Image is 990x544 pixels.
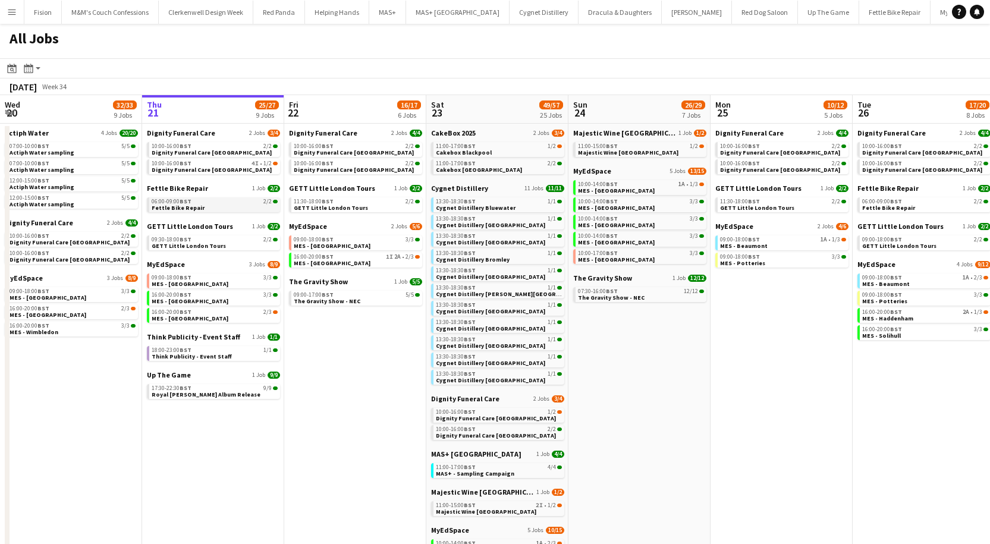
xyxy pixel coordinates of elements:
span: 2/2 [548,161,556,166]
a: 10:00-16:00BST2/2Dignity Funeral Care [GEOGRAPHIC_DATA] [720,142,846,156]
span: Dignity Funeral Care [715,128,784,137]
span: 1 Job [678,130,692,137]
div: GETT Little London Tours1 Job2/211:30-18:00BST2/2GETT Little London Tours [715,184,848,222]
span: Majestic Wine Christchurch [573,128,676,137]
span: 2 Jobs [960,130,976,137]
span: BST [464,215,476,222]
a: 06:00-09:00BST2/2Fettle Bike Repair [152,197,278,211]
span: 3/3 [690,250,698,256]
span: Actiph Water sampling [10,183,74,191]
span: 11:00-17:00 [436,161,476,166]
a: 07:00-10:00BST5/5Actiph Water sampling [10,159,136,173]
a: 10:00-16:00BST2/2Dignity Funeral Care [GEOGRAPHIC_DATA] [862,142,988,156]
span: BST [322,235,334,243]
span: BST [464,232,476,240]
span: 11/11 [546,185,564,192]
span: Cygnet Distillery Bromley [436,256,510,263]
a: 10:00-14:00BST1A•1/3MES - [GEOGRAPHIC_DATA] [578,180,704,194]
span: 10:00-16:00 [152,143,191,149]
span: BST [748,253,760,260]
a: Dignity Funeral Care2 Jobs4/4 [715,128,848,137]
div: • [578,181,704,187]
a: Dignity Funeral Care2 Jobs4/4 [5,218,138,227]
a: Dignity Funeral Care2 Jobs3/4 [147,128,280,137]
span: 1/3 [832,237,840,243]
span: 10:00-16:00 [10,233,49,239]
a: 16:00-20:00BST1I2A•2/3MES - [GEOGRAPHIC_DATA] [294,253,420,266]
span: 2/2 [832,161,840,166]
span: 2/2 [121,250,130,256]
span: Actiph Water [5,128,49,137]
span: MES - Northfield [294,242,370,250]
span: BST [322,197,334,205]
span: BST [606,215,618,222]
div: GETT Little London Tours1 Job2/211:30-18:00BST2/2GETT Little London Tours [289,184,422,222]
span: 1 Job [252,223,265,230]
span: 10:00-16:00 [862,161,902,166]
span: BST [890,235,902,243]
span: MyEdSpace [573,166,611,175]
span: BST [748,235,760,243]
span: 2/2 [974,161,982,166]
span: 2/2 [974,237,982,243]
span: BST [748,159,760,167]
span: Dignity Funeral Care Southampton [720,166,840,174]
span: 1/1 [548,199,556,205]
span: Dignity Funeral Care Southampton [152,166,272,174]
span: MES - Potteries [720,259,765,267]
span: BST [464,249,476,257]
div: MyEdSpace2 Jobs5/609:00-18:00BST3/3MES - [GEOGRAPHIC_DATA]16:00-20:00BST1I2A•2/3MES - [GEOGRAPHIC... [289,222,422,277]
a: Fettle Bike Repair1 Job2/2 [147,184,280,193]
button: Fision [24,1,62,24]
span: BST [180,142,191,150]
button: Up The Game [798,1,859,24]
a: 10:00-16:00BST2/2Dignity Funeral Care [GEOGRAPHIC_DATA] [862,159,988,173]
span: 2/2 [263,199,272,205]
span: BST [180,197,191,205]
span: Dignity Funeral Care Southampton [862,166,982,174]
span: 1/1 [548,250,556,256]
a: 13:30-18:30BST1/1Cygnet Distillery Bluewater [436,197,562,211]
span: MES - Northfield [578,256,655,263]
span: BST [890,142,902,150]
button: MAS+ [GEOGRAPHIC_DATA] [406,1,510,24]
span: 10:00-14:00 [578,199,618,205]
a: 10:00-16:00BST2/2Dignity Funeral Care [GEOGRAPHIC_DATA] [152,142,278,156]
span: GETT Little London Tours [720,204,794,212]
span: 09:00-18:00 [862,237,902,243]
a: 13:30-18:30BST1/1Cygnet Distillery [GEOGRAPHIC_DATA] [436,215,562,228]
span: 1 Job [252,185,265,192]
span: MyEdSpace [289,222,327,231]
button: Red Dog Saloon [732,1,798,24]
span: 2/2 [974,199,982,205]
span: BST [180,159,191,167]
a: 09:00-18:00BST2/2GETT Little London Tours [862,235,988,249]
a: 09:00-18:00BST3/3MES - [GEOGRAPHIC_DATA] [294,235,420,249]
span: 4/4 [410,130,422,137]
a: 10:00-14:00BST3/3MES - [GEOGRAPHIC_DATA] [578,197,704,211]
span: 07:00-10:00 [10,143,49,149]
span: 12:00-15:00 [10,195,49,201]
span: 5/6 [410,223,422,230]
span: GETT Little London Tours [715,184,802,193]
a: CakeBox 20252 Jobs3/4 [431,128,564,137]
span: Cakebox Edinburgh [436,166,522,174]
span: 5/5 [121,178,130,184]
span: GETT Little London Tours [857,222,944,231]
span: Fettle Bike Repair [147,184,208,193]
span: 1/1 [548,216,556,222]
span: GETT Little London Tours [862,242,936,250]
a: 07:00-10:00BST5/5Actiph Water sampling [10,142,136,156]
span: BST [37,232,49,240]
a: MyEdSpace5 Jobs13/15 [573,166,706,175]
span: 1/2 [263,161,272,166]
div: Dignity Funeral Care2 Jobs4/410:00-16:00BST2/2Dignity Funeral Care [GEOGRAPHIC_DATA]10:00-16:00BS... [289,128,422,184]
span: Fettle Bike Repair [862,204,915,212]
span: BST [322,159,334,167]
span: Dignity Funeral Care Aberdeen [152,149,272,156]
a: Dignity Funeral Care2 Jobs4/4 [289,128,422,137]
span: 10:00-14:00 [578,181,618,187]
span: 11:30-18:00 [720,199,760,205]
span: 1A [678,181,685,187]
a: 10:00-16:00BST2/2Dignity Funeral Care [GEOGRAPHIC_DATA] [10,232,136,246]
